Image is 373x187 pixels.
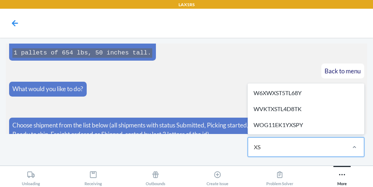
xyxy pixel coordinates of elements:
button: Outbounds [124,166,186,186]
input: W6XWXST5TL68YWVKTXSTL4D8TKWOG11EK1YXSPY [254,143,262,151]
p: Choose shipment from the list below (all shipments with status Submitted, Picking started, Ready ... [12,121,254,139]
div: W6XWXST5TL68Y [249,85,363,101]
p: What would you like to do? [12,84,83,94]
button: More [311,166,373,186]
div: Unloading [22,168,40,186]
button: Receiving [62,166,125,186]
div: Create Issue [207,168,228,186]
button: Problem Solver [249,166,311,186]
div: WOG11EK1YXSPY [249,117,363,133]
div: WVKTXSTL4D8TK [249,101,363,117]
div: Outbounds [146,168,165,186]
p: LAX1RS [178,1,195,8]
button: Create Issue [186,166,249,186]
span: Back to menu [325,67,361,75]
div: Problem Solver [266,168,293,186]
div: Receiving [85,168,102,186]
code: 1 pallets of 654 lbs, 50 inches tall. [12,48,152,58]
div: More [337,168,347,186]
